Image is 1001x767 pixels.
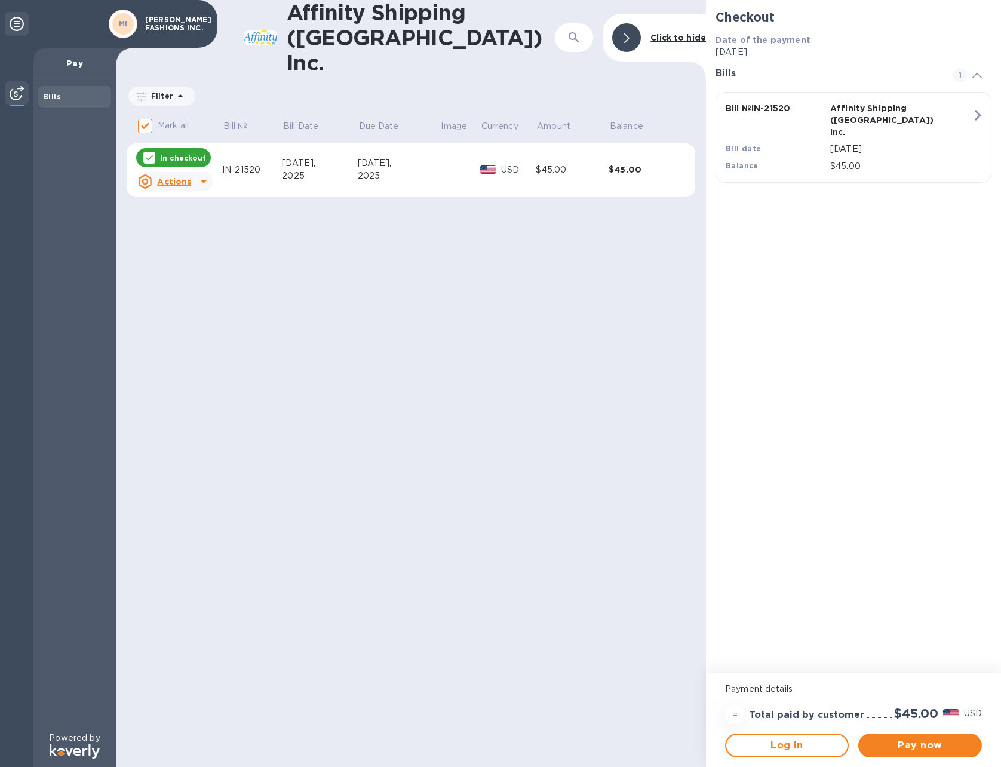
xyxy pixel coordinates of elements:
[441,120,467,133] p: Image
[868,738,972,753] span: Pay now
[146,91,173,101] p: Filter
[481,120,518,133] p: Currency
[157,177,191,186] u: Actions
[716,92,991,183] button: Bill №IN-21520Affinity Shipping ([GEOGRAPHIC_DATA]) Inc.Bill date[DATE]Balance$45.00
[358,170,440,182] div: 2025
[953,68,968,82] span: 1
[537,120,570,133] p: Amount
[609,164,681,176] div: $45.00
[725,705,744,724] div: =
[222,164,282,176] div: IN-21520
[359,120,414,133] span: Due Date
[725,683,982,695] p: Payment details
[610,120,659,133] span: Balance
[749,710,864,721] h3: Total paid by customer
[830,143,972,155] p: [DATE]
[716,68,939,79] h3: Bills
[158,119,189,132] p: Mark all
[160,153,206,163] p: In checkout
[536,164,609,176] div: $45.00
[43,57,106,69] p: Pay
[43,92,61,101] b: Bills
[830,102,930,138] p: Affinity Shipping ([GEOGRAPHIC_DATA]) Inc.
[610,120,643,133] p: Balance
[650,33,706,42] b: Click to hide
[49,732,100,744] p: Powered by
[359,120,399,133] p: Due Date
[501,164,536,176] p: USD
[964,707,982,720] p: USD
[726,161,759,170] b: Balance
[223,120,263,133] span: Bill №
[716,35,810,45] b: Date of the payment
[223,120,248,133] p: Bill №
[50,744,100,759] img: Logo
[716,46,991,59] p: [DATE]
[537,120,586,133] span: Amount
[119,19,128,28] b: MI
[283,120,318,133] p: Bill Date
[726,144,762,153] b: Bill date
[282,170,358,182] div: 2025
[726,102,825,114] p: Bill № IN-21520
[830,160,972,173] p: $45.00
[145,16,205,32] p: [PERSON_NAME] FASHIONS INC.
[480,165,496,174] img: USD
[943,709,959,717] img: USD
[894,706,938,721] h2: $45.00
[858,734,982,757] button: Pay now
[358,157,440,170] div: [DATE],
[736,738,838,753] span: Log in
[716,10,991,24] h2: Checkout
[283,120,334,133] span: Bill Date
[725,734,849,757] button: Log in
[282,157,358,170] div: [DATE],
